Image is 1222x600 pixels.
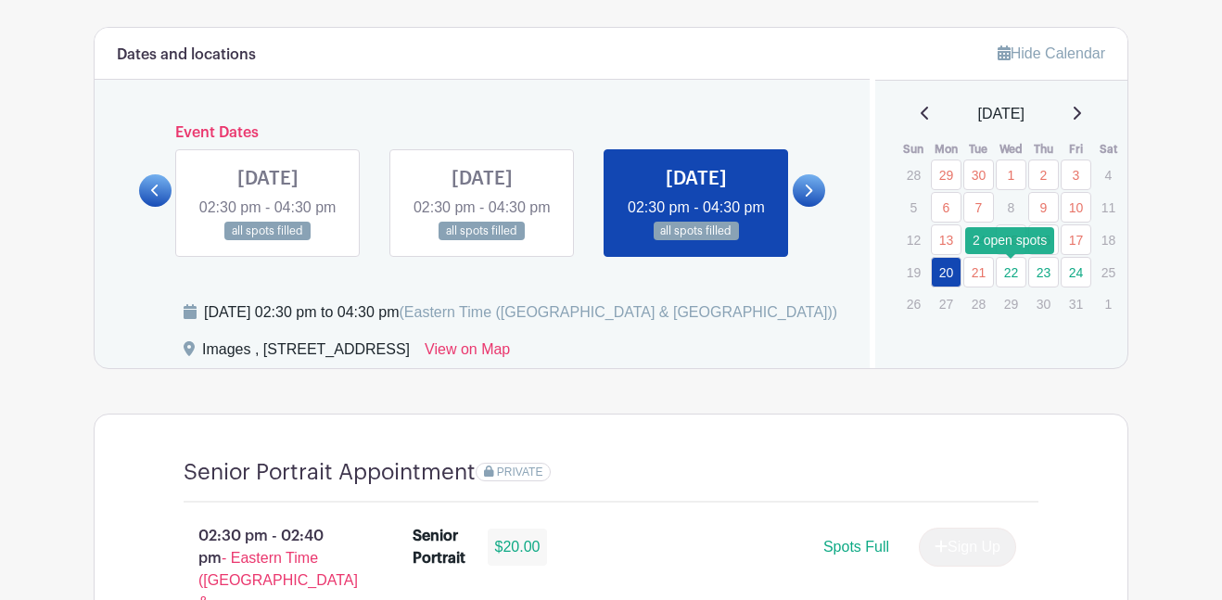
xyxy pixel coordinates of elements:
a: 7 [963,192,994,223]
p: 4 [1093,160,1124,189]
a: 9 [1028,192,1059,223]
a: 24 [1061,257,1091,287]
div: [DATE] 02:30 pm to 04:30 pm [204,301,837,324]
h6: Event Dates [172,124,793,142]
a: 21 [963,257,994,287]
th: Thu [1027,140,1060,159]
a: 20 [931,257,961,287]
a: View on Map [425,338,510,368]
th: Fri [1060,140,1092,159]
a: 2 [1028,160,1059,190]
p: 30 [1028,289,1059,318]
p: 31 [1061,289,1091,318]
th: Mon [930,140,962,159]
div: $20.00 [488,529,548,566]
span: PRIVATE [497,466,543,479]
th: Sat [1092,140,1125,159]
p: 11 [1093,193,1124,222]
p: 19 [898,258,929,287]
span: [DATE] [978,103,1025,125]
div: Images , [STREET_ADDRESS] [202,338,410,368]
p: 28 [898,160,929,189]
p: 28 [963,289,994,318]
a: 13 [931,224,961,255]
p: 27 [931,289,961,318]
a: 6 [931,192,961,223]
a: 22 [996,257,1026,287]
h6: Dates and locations [117,46,256,64]
th: Wed [995,140,1027,159]
div: Senior Portrait [413,525,465,569]
p: 26 [898,289,929,318]
th: Tue [962,140,995,159]
a: 17 [1061,224,1091,255]
p: 5 [898,193,929,222]
p: 1 [1093,289,1124,318]
a: 3 [1061,160,1091,190]
p: 18 [1093,225,1124,254]
a: 23 [1028,257,1059,287]
h4: Senior Portrait Appointment [184,459,476,486]
p: 14 [963,225,994,254]
a: 1 [996,160,1026,190]
p: 8 [996,193,1026,222]
span: Spots Full [823,539,889,555]
a: 29 [931,160,961,190]
p: 12 [898,225,929,254]
a: 30 [963,160,994,190]
span: (Eastern Time ([GEOGRAPHIC_DATA] & [GEOGRAPHIC_DATA])) [399,304,837,320]
th: Sun [897,140,930,159]
p: 25 [1093,258,1124,287]
a: Hide Calendar [998,45,1105,61]
div: 2 open spots [965,227,1054,254]
p: 29 [996,289,1026,318]
a: 10 [1061,192,1091,223]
